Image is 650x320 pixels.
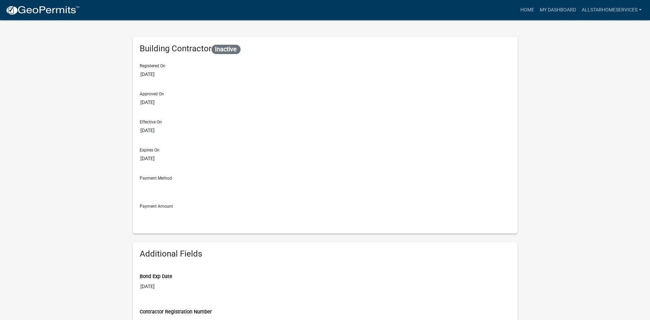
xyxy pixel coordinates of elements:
[140,249,511,259] h6: Additional Fields
[537,3,579,17] a: My Dashboard
[140,310,212,314] label: Contractor Registration Number
[579,3,644,17] a: Allstarhomeservices
[140,44,511,54] h6: Building Contractor
[211,45,241,54] span: Inactive
[518,3,537,17] a: Home
[140,274,172,279] label: Bond Exp Date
